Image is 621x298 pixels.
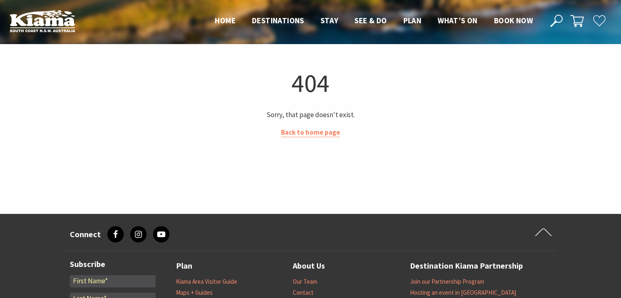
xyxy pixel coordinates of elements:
img: Kiama Logo [10,10,75,32]
a: Our Team [293,278,317,286]
p: Sorry, that page doesn't exist. [69,109,552,120]
a: Maps + Guides [176,289,213,297]
span: See & Do [354,16,387,25]
a: Join our Partnership Program [410,278,484,286]
a: Contact [293,289,314,297]
h1: 404 [69,67,552,100]
a: Destination Kiama Partnership [410,259,523,273]
h3: Connect [70,229,101,239]
span: Stay [321,16,338,25]
a: Kiama Area Visitor Guide [176,278,237,286]
a: Plan [176,259,192,273]
span: Home [215,16,236,25]
span: Destinations [252,16,304,25]
span: What’s On [438,16,478,25]
h3: Subscribe [70,259,156,269]
input: First Name* [70,275,156,287]
span: Book now [494,16,533,25]
a: Hosting an event in [GEOGRAPHIC_DATA] [410,289,516,297]
a: Back to home page [281,128,340,137]
span: Plan [403,16,422,25]
nav: Main Menu [207,14,541,28]
a: About Us [293,259,325,273]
